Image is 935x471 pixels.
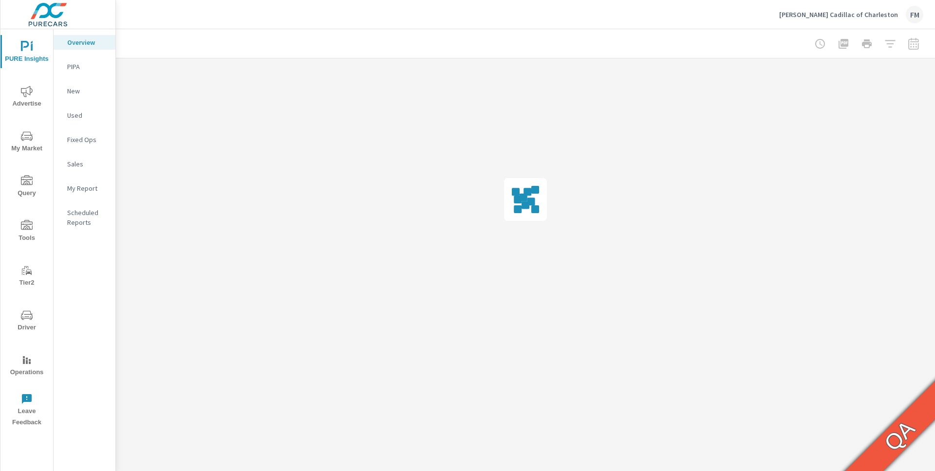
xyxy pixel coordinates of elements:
div: Sales [54,157,115,171]
span: PURE Insights [3,41,50,65]
p: Sales [67,159,108,169]
span: Tier2 [3,265,50,289]
span: My Market [3,130,50,154]
p: Scheduled Reports [67,208,108,227]
p: Used [67,110,108,120]
p: Overview [67,37,108,47]
div: FM [906,6,923,23]
div: nav menu [0,29,53,432]
span: Driver [3,309,50,333]
span: Tools [3,220,50,244]
span: Query [3,175,50,199]
div: Fixed Ops [54,132,115,147]
div: My Report [54,181,115,196]
div: New [54,84,115,98]
p: [PERSON_NAME] Cadillac of Charleston [779,10,898,19]
div: Scheduled Reports [54,205,115,230]
p: New [67,86,108,96]
div: Overview [54,35,115,50]
span: Advertise [3,86,50,109]
p: PIPA [67,62,108,72]
span: Leave Feedback [3,393,50,428]
span: Operations [3,354,50,378]
div: PIPA [54,59,115,74]
div: Used [54,108,115,123]
p: Fixed Ops [67,135,108,145]
p: My Report [67,183,108,193]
